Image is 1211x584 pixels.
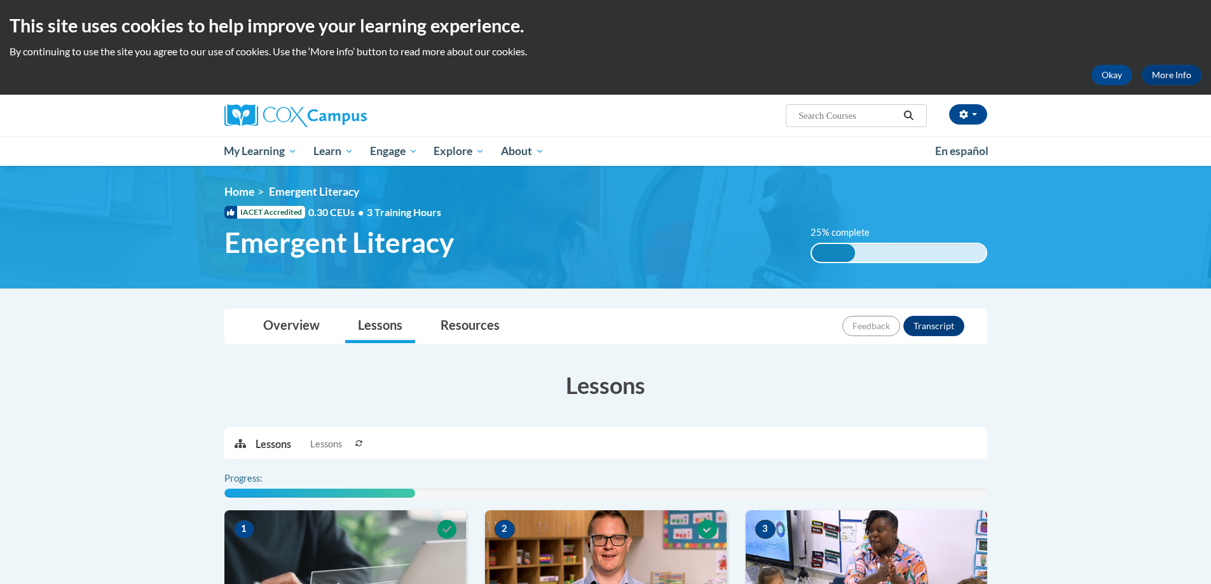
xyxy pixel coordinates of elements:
span: 3 [755,520,776,539]
a: More Info [1142,65,1201,85]
a: Lessons [345,309,415,343]
img: Cox Campus [224,104,367,127]
button: Feedback [842,316,900,336]
a: Learn [305,137,362,166]
span: • [358,206,364,218]
button: Okay [1091,65,1132,85]
input: Search Courses [797,108,899,123]
p: By continuing to use the site you agree to our use of cookies. Use the ‘More info’ button to read... [10,44,1201,58]
a: About [493,137,552,166]
span: Engage [370,144,418,159]
label: 25% complete [811,226,884,240]
a: Resources [428,309,512,343]
span: 1 [234,520,254,539]
a: En español [927,138,997,165]
span: My Learning [224,144,297,159]
span: 2 [495,520,515,539]
button: Transcript [903,316,964,336]
a: Overview [250,309,332,343]
span: About [501,144,544,159]
a: Engage [362,137,426,166]
label: Progress: [224,472,298,486]
a: Home [224,185,254,198]
span: Emergent Literacy [224,226,454,259]
a: Explore [425,137,493,166]
span: Emergent Literacy [269,185,359,198]
button: Search [899,108,918,123]
a: Cox Campus [224,104,466,127]
span: Learn [313,144,353,159]
a: My Learning [216,137,306,166]
span: 3 Training Hours [367,206,441,218]
span: Lessons [310,437,342,451]
span: IACET Accredited [224,206,305,219]
span: 0.30 CEUs [308,205,367,219]
div: Main menu [205,137,1006,166]
h3: Lessons [224,369,987,401]
div: 25% complete [812,244,855,262]
button: Account Settings [949,104,987,125]
span: Explore [434,144,484,159]
h2: This site uses cookies to help improve your learning experience. [10,13,1201,38]
p: Lessons [256,437,291,451]
span: En español [935,144,989,158]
